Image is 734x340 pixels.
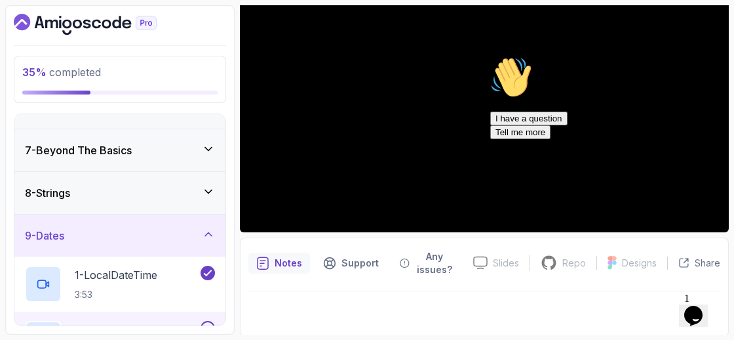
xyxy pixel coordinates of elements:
h3: 8 - Strings [25,185,70,201]
span: 35 % [22,66,47,79]
button: 8-Strings [14,172,225,214]
button: I have a question [5,60,83,74]
p: Support [341,257,379,270]
iframe: chat widget [485,51,721,281]
p: 2 - LocalDate And LocalTime [75,322,198,338]
a: Dashboard [14,14,187,35]
button: 7-Beyond The Basics [14,129,225,171]
button: Support button [315,246,387,280]
h3: 7 - Beyond The Basics [25,142,132,158]
button: 1-LocalDateTime3:53 [25,266,215,303]
div: 👋Hi! How can we help?I have a questionTell me more [5,5,241,88]
button: notes button [248,246,310,280]
button: 9-Dates [14,215,225,257]
p: Any issues? [415,250,455,276]
h3: 9 - Dates [25,228,64,244]
button: Feedback button [392,246,463,280]
p: 1 - LocalDateTime [75,267,157,283]
p: 3:53 [75,288,157,301]
img: :wave: [5,5,47,47]
p: Notes [275,257,302,270]
iframe: chat widget [679,287,721,327]
span: Hi! How can we help? [5,39,130,49]
button: Tell me more [5,74,66,88]
span: completed [22,66,101,79]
